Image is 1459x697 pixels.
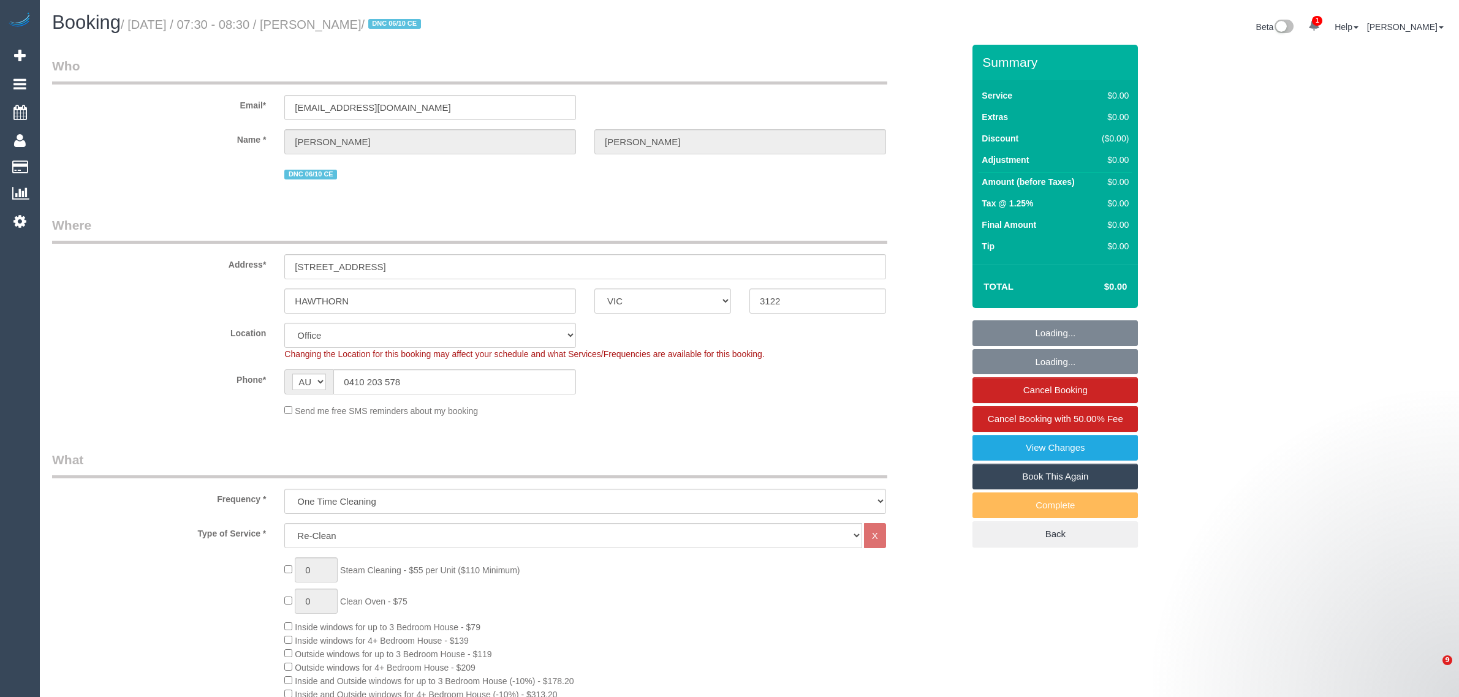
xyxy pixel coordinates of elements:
[1273,20,1294,36] img: New interface
[284,95,576,120] input: Email*
[982,176,1074,188] label: Amount (before Taxes)
[982,55,1132,69] h3: Summary
[52,57,887,85] legend: Who
[295,636,469,646] span: Inside windows for 4+ Bedroom House - $139
[982,111,1008,123] label: Extras
[982,219,1036,231] label: Final Amount
[340,565,520,575] span: Steam Cleaning - $55 per Unit ($110 Minimum)
[1302,12,1326,39] a: 1
[594,129,886,154] input: Last Name*
[368,19,421,29] span: DNC 06/10 CE
[1312,16,1322,26] span: 1
[1096,132,1129,145] div: ($0.00)
[52,216,887,244] legend: Where
[43,323,275,339] label: Location
[52,12,121,33] span: Booking
[43,95,275,111] label: Email*
[983,281,1014,292] strong: Total
[988,413,1123,424] span: Cancel Booking with 50.00% Fee
[43,129,275,146] label: Name *
[295,663,476,673] span: Outside windows for 4+ Bedroom House - $209
[1096,240,1129,252] div: $0.00
[982,240,995,252] label: Tip
[340,597,407,606] span: Clean Oven - $75
[1096,154,1129,166] div: $0.00
[1096,89,1129,102] div: $0.00
[43,489,275,505] label: Frequency *
[43,369,275,386] label: Phone*
[7,12,32,29] img: Automaid Logo
[1417,655,1447,685] iframe: Intercom live chat
[1335,22,1359,32] a: Help
[284,288,576,314] input: Suburb*
[1096,197,1129,209] div: $0.00
[982,197,1033,209] label: Tax @ 1.25%
[362,18,425,31] span: /
[295,406,478,416] span: Send me free SMS reminders about my booking
[982,89,1012,102] label: Service
[295,649,491,659] span: Outside windows for up to 3 Bedroom House - $119
[749,288,886,314] input: Post Code*
[972,406,1138,432] a: Cancel Booking with 50.00% Fee
[982,132,1018,145] label: Discount
[1256,22,1294,32] a: Beta
[972,435,1138,461] a: View Changes
[295,622,480,632] span: Inside windows for up to 3 Bedroom House - $79
[1367,22,1444,32] a: [PERSON_NAME]
[1442,655,1452,665] span: 9
[43,523,275,540] label: Type of Service *
[1096,176,1129,188] div: $0.00
[284,129,576,154] input: First Name*
[972,521,1138,547] a: Back
[52,451,887,478] legend: What
[284,170,337,179] span: DNC 06/10 CE
[43,254,275,271] label: Address*
[121,18,425,31] small: / [DATE] / 07:30 - 08:30 / [PERSON_NAME]
[284,349,764,359] span: Changing the Location for this booking may affect your schedule and what Services/Frequencies are...
[1096,111,1129,123] div: $0.00
[972,464,1138,489] a: Book This Again
[982,154,1029,166] label: Adjustment
[295,676,574,686] span: Inside and Outside windows for up to 3 Bedroom House (-10%) - $178.20
[1067,282,1127,292] h4: $0.00
[1096,219,1129,231] div: $0.00
[333,369,576,394] input: Phone*
[972,377,1138,403] a: Cancel Booking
